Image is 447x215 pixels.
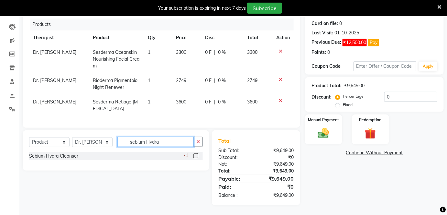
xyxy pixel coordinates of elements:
[327,49,330,56] div: 0
[176,78,187,83] span: 2749
[33,99,76,105] span: Dr. [PERSON_NAME]
[205,77,212,84] span: 0 F
[218,49,226,56] span: 0 %
[184,152,188,159] span: -1
[359,117,382,123] label: Redemption
[306,149,442,156] a: Continue Without Payment
[158,5,246,12] div: Your subscription is expiring in next 7 days
[148,49,150,55] span: 1
[93,78,137,90] span: Bioderma Pigmentbio Night Renewer
[30,18,299,30] div: Products
[93,99,138,112] span: Sesderma Retiage [MEDICAL_DATA]
[256,183,299,191] div: ₹0
[218,137,233,144] span: Total
[144,30,172,45] th: Qty
[334,30,359,36] div: 01-10-2025
[256,161,299,168] div: ₹9,649.00
[213,183,256,191] div: Paid:
[247,99,257,105] span: 3600
[213,192,256,199] div: Balance :
[361,127,379,141] img: _gift.svg
[256,168,299,174] div: ₹9,649.00
[247,49,257,55] span: 3300
[368,39,379,46] button: Pay
[308,117,339,123] label: Manual Payment
[29,30,89,45] th: Therapist
[311,63,354,70] div: Coupon Code
[176,99,187,105] span: 3600
[311,82,342,89] div: Product Total:
[33,78,76,83] span: Dr. [PERSON_NAME]
[314,127,333,140] img: _cash.svg
[214,99,215,105] span: |
[354,61,417,71] input: Enter Offer / Coupon Code
[247,78,257,83] span: 2749
[344,82,365,89] div: ₹9,649.00
[148,78,150,83] span: 1
[213,154,256,161] div: Discount:
[33,49,76,55] span: Dr. [PERSON_NAME]
[29,153,78,160] div: Sebium Hydra Cleanser
[117,137,194,147] input: Search or Scan
[343,102,353,108] label: Fixed
[343,93,364,99] label: Percentage
[218,99,226,105] span: 0 %
[172,30,202,45] th: Price
[218,77,226,84] span: 0 %
[176,49,187,55] span: 3300
[311,94,332,101] div: Discount:
[256,147,299,154] div: ₹9,649.00
[243,30,272,45] th: Total
[311,49,326,56] div: Points:
[93,49,139,69] span: Sesderma Oceanskin Nourishing Facial Cream
[205,49,212,56] span: 0 F
[272,30,294,45] th: Action
[343,39,367,46] span: ₹12,500.00
[214,77,215,84] span: |
[201,30,243,45] th: Disc
[256,175,299,183] div: ₹9,649.00
[213,161,256,168] div: Net:
[213,168,256,174] div: Total:
[214,49,215,56] span: |
[339,20,342,27] div: 0
[205,99,212,105] span: 0 F
[247,3,282,14] button: Subscribe
[311,30,333,36] div: Last Visit:
[256,154,299,161] div: ₹0
[148,99,150,105] span: 1
[419,62,437,71] button: Apply
[311,20,338,27] div: Card on file:
[256,192,299,199] div: ₹9,649.00
[89,30,144,45] th: Product
[213,147,256,154] div: Sub Total:
[213,175,256,183] div: Payable:
[311,39,341,46] div: Previous Due:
